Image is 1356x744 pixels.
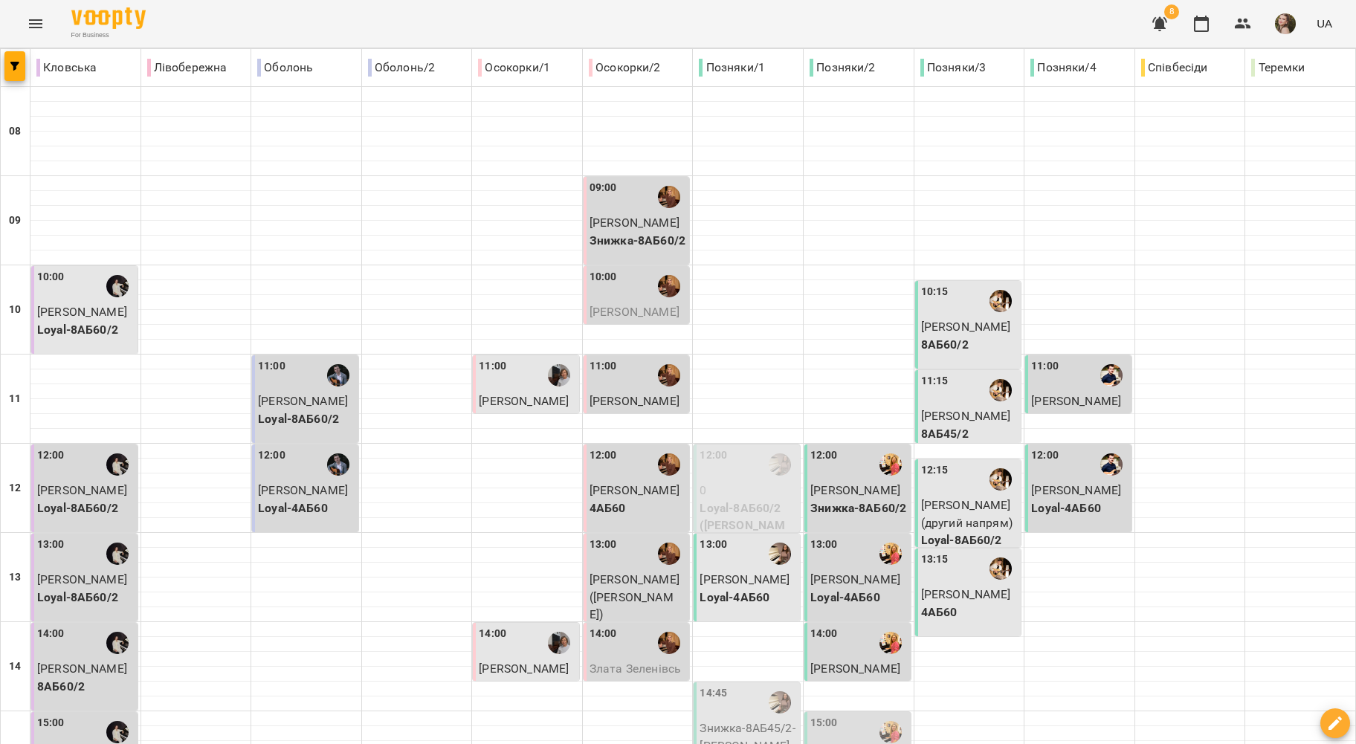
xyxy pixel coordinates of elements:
[106,721,129,743] img: Анна ГОРБУЛІНА
[590,661,681,693] span: Злата Зеленівська
[879,721,902,743] img: Наталя ПОСИПАЙКО
[700,447,727,464] label: 12:00
[810,589,908,606] p: Loyal-4АБ60
[590,216,679,230] span: [PERSON_NAME]
[37,678,135,696] p: 8АБ60/2
[37,715,65,731] label: 15:00
[921,373,949,389] label: 11:15
[1164,4,1179,19] span: 8
[989,379,1012,401] img: Сергій ВЛАСОВИЧ
[9,302,21,318] h6: 10
[590,232,687,250] p: Знижка-8АБ60/2
[989,468,1012,491] img: Сергій ВЛАСОВИЧ
[18,6,54,42] button: Menu
[37,321,135,339] p: Loyal-8АБ60/2
[921,462,949,479] label: 12:15
[590,180,617,196] label: 09:00
[478,59,550,77] p: Осокорки/1
[590,572,679,621] span: [PERSON_NAME] ([PERSON_NAME])
[1100,364,1123,386] div: Віктор АРТЕМЕНКО
[879,453,902,476] img: Наталя ПОСИПАЙКО
[590,269,617,285] label: 10:00
[1031,499,1129,517] p: Loyal-4АБ60
[921,587,1011,601] span: [PERSON_NAME]
[1031,358,1059,375] label: 11:00
[590,394,679,408] span: [PERSON_NAME]
[1031,483,1121,497] span: [PERSON_NAME]
[769,543,791,565] img: Ірина ЗЕНДРАН
[921,336,1018,354] p: 8АБ60/2
[106,453,129,476] img: Анна ГОРБУЛІНА
[1031,394,1121,408] span: [PERSON_NAME]
[989,557,1012,580] div: Сергій ВЛАСОВИЧ
[37,537,65,553] label: 13:00
[921,320,1011,334] span: [PERSON_NAME]
[658,186,680,208] div: Юлія ПОГОРЄЛОВА
[1275,13,1296,34] img: 11ae2f933a9898bf6e312c35cd936515.jpg
[810,447,838,464] label: 12:00
[9,659,21,675] h6: 14
[879,632,902,654] img: Наталя ПОСИПАЙКО
[590,410,687,428] p: 4АБ45
[921,425,1018,443] p: 8АБ45/2
[590,499,687,517] p: 4АБ60
[548,364,570,386] div: Людмила ЦВЄТКОВА
[106,543,129,565] img: Анна ГОРБУЛІНА
[548,632,570,654] img: Людмила ЦВЄТКОВА
[258,410,355,428] p: Loyal-8АБ60/2
[989,290,1012,312] img: Сергій ВЛАСОВИЧ
[769,453,791,476] img: Ірина ЗЕНДРАН
[700,499,797,552] p: Loyal-8АБ60/2 ([PERSON_NAME])
[9,569,21,586] h6: 13
[106,632,129,654] img: Анна ГОРБУЛІНА
[1100,453,1123,476] div: Віктор АРТЕМЕНКО
[36,59,97,77] p: Кловська
[658,453,680,476] img: Юлія ПОГОРЄЛОВА
[9,391,21,407] h6: 11
[700,589,797,606] p: Loyal-4АБ60
[258,483,348,497] span: [PERSON_NAME]
[590,626,617,642] label: 14:00
[1251,59,1305,77] p: Теремки
[479,410,576,428] p: Знижка-4АБ45
[769,691,791,714] div: Ірина ЗЕНДРАН
[658,364,680,386] img: Юлія ПОГОРЄЛОВА
[658,543,680,565] img: Юлія ПОГОРЄЛОВА
[1311,10,1338,37] button: UA
[37,589,135,606] p: Loyal-8АБ60/2
[479,394,569,408] span: [PERSON_NAME]
[368,59,435,77] p: Оболонь/2
[37,499,135,517] p: Loyal-8АБ60/2
[658,275,680,297] img: Юлія ПОГОРЄЛОВА
[9,480,21,496] h6: 12
[700,482,797,499] p: 0
[920,59,986,77] p: Позняки/3
[700,537,727,553] label: 13:00
[9,213,21,229] h6: 09
[9,123,21,140] h6: 08
[590,447,617,464] label: 12:00
[37,661,127,676] span: [PERSON_NAME]
[590,537,617,553] label: 13:00
[327,453,349,476] img: Олексій КОЧЕТОВ
[658,632,680,654] img: Юлія ПОГОРЄЛОВА
[258,447,285,464] label: 12:00
[37,572,127,586] span: [PERSON_NAME]
[327,364,349,386] img: Олексій КОЧЕТОВ
[921,409,1011,423] span: [PERSON_NAME]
